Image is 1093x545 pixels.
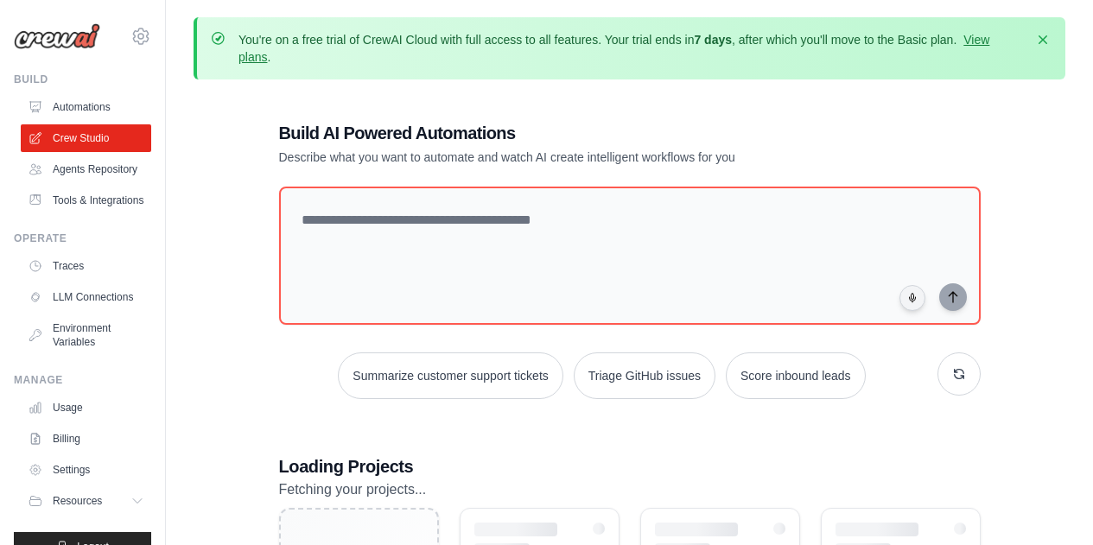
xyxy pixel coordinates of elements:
[21,425,151,453] a: Billing
[14,373,151,387] div: Manage
[21,252,151,280] a: Traces
[21,456,151,484] a: Settings
[21,155,151,183] a: Agents Repository
[279,478,981,501] p: Fetching your projects...
[14,23,100,49] img: Logo
[21,124,151,152] a: Crew Studio
[279,454,981,478] h3: Loading Projects
[338,352,562,399] button: Summarize customer support tickets
[21,93,151,121] a: Automations
[53,494,102,508] span: Resources
[574,352,715,399] button: Triage GitHub issues
[899,285,925,311] button: Click to speak your automation idea
[726,352,866,399] button: Score inbound leads
[21,487,151,515] button: Resources
[279,149,860,166] p: Describe what you want to automate and watch AI create intelligent workflows for you
[21,283,151,311] a: LLM Connections
[14,231,151,245] div: Operate
[238,31,1024,66] p: You're on a free trial of CrewAI Cloud with full access to all features. Your trial ends in , aft...
[14,73,151,86] div: Build
[279,121,860,145] h1: Build AI Powered Automations
[21,314,151,356] a: Environment Variables
[21,187,151,214] a: Tools & Integrations
[21,394,151,421] a: Usage
[694,33,732,47] strong: 7 days
[937,352,981,396] button: Get new suggestions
